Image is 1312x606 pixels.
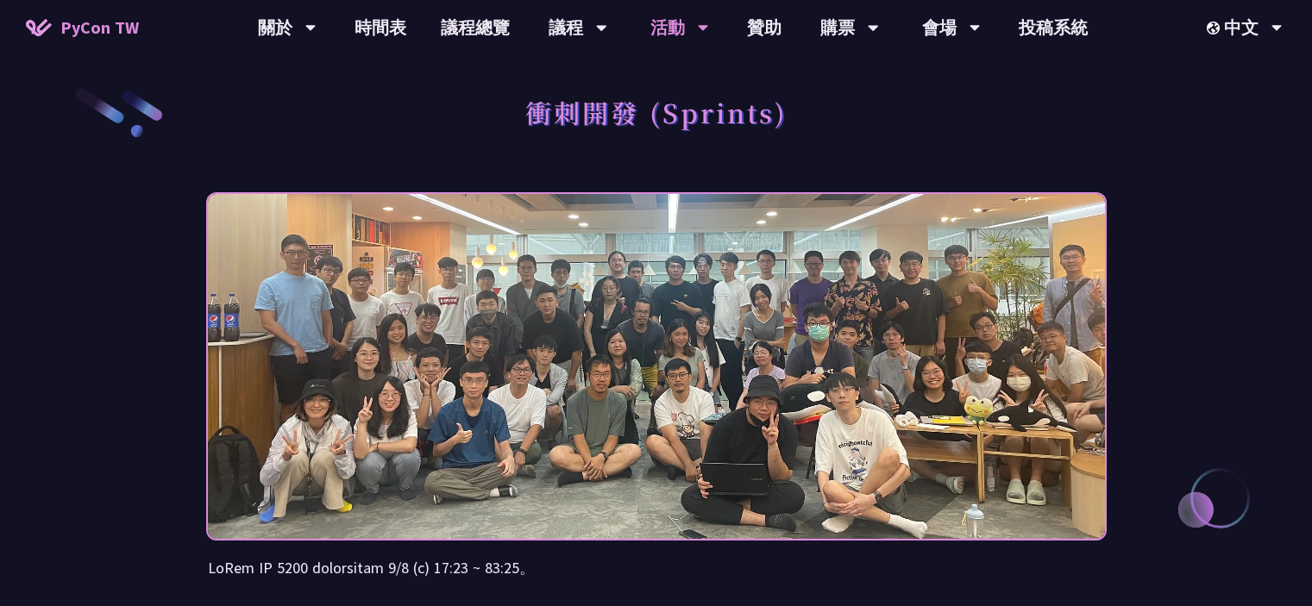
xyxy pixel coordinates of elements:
img: Locale Icon [1207,22,1224,34]
img: Home icon of PyCon TW 2025 [26,19,52,36]
h1: 衝刺開發 (Sprints) [525,86,788,138]
img: Photo of PyCon Taiwan Sprints [208,147,1105,585]
span: PyCon TW [60,15,139,41]
a: PyCon TW [9,6,156,49]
